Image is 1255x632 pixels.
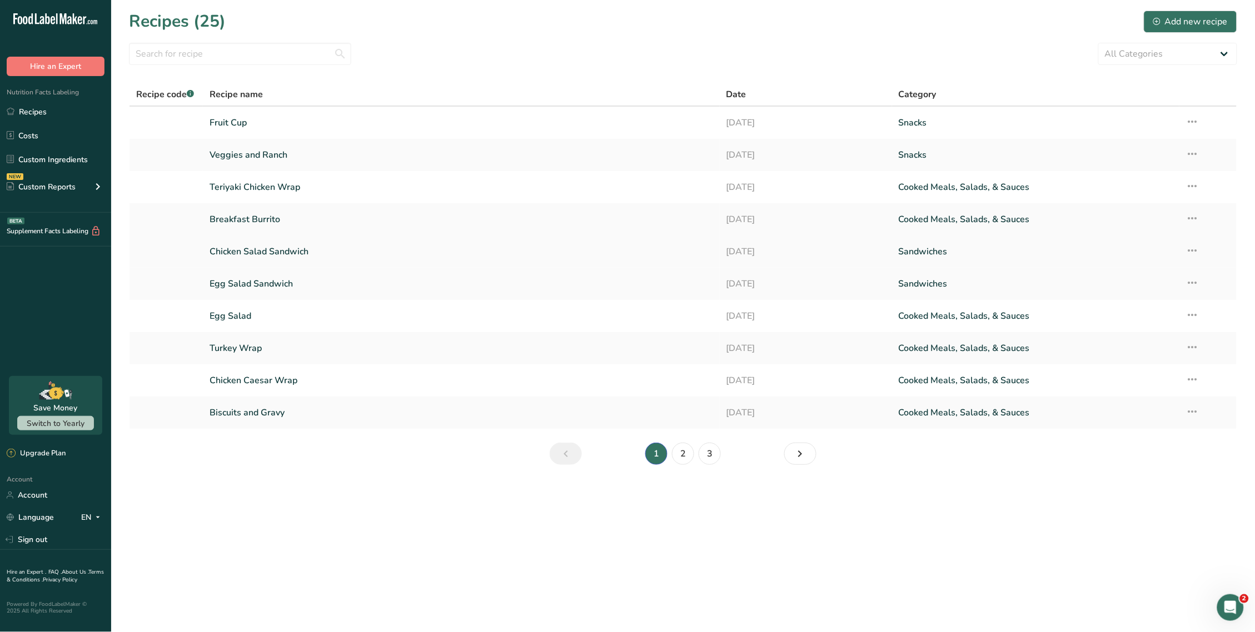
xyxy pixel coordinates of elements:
[899,208,1173,231] a: Cooked Meals, Salads, & Sauces
[1144,11,1237,33] button: Add new recipe
[726,304,885,328] a: [DATE]
[7,568,46,576] a: Hire an Expert .
[899,88,937,101] span: Category
[899,304,1173,328] a: Cooked Meals, Salads, & Sauces
[62,568,88,576] a: About Us .
[699,443,721,465] a: Page 3.
[7,601,104,614] div: Powered By FoodLabelMaker © 2025 All Rights Reserved
[899,272,1173,295] a: Sandwiches
[1217,594,1244,621] iframe: Intercom live chat
[899,111,1173,134] a: Snacks
[210,88,263,101] span: Recipe name
[210,240,713,263] a: Chicken Salad Sandwich
[899,401,1173,424] a: Cooked Meals, Salads, & Sauces
[7,448,66,459] div: Upgrade Plan
[34,402,78,414] div: Save Money
[7,181,76,193] div: Custom Reports
[210,401,713,424] a: Biscuits and Gravy
[899,175,1173,199] a: Cooked Meals, Salads, & Sauces
[43,576,77,584] a: Privacy Policy
[136,88,194,101] span: Recipe code
[726,175,885,199] a: [DATE]
[726,111,885,134] a: [DATE]
[899,337,1173,360] a: Cooked Meals, Salads, & Sauces
[210,272,713,295] a: Egg Salad Sandwich
[81,511,104,524] div: EN
[129,43,351,65] input: Search for recipe
[210,369,713,392] a: Chicken Caesar Wrap
[726,337,885,360] a: [DATE]
[210,111,713,134] a: Fruit Cup
[27,418,84,429] span: Switch to Yearly
[726,369,885,392] a: [DATE]
[726,88,746,101] span: Date
[7,218,24,224] div: BETA
[210,304,713,328] a: Egg Salad
[726,401,885,424] a: [DATE]
[1240,594,1249,603] span: 2
[17,416,94,430] button: Switch to Yearly
[7,57,104,76] button: Hire an Expert
[899,143,1173,167] a: Snacks
[1153,15,1228,28] div: Add new recipe
[899,369,1173,392] a: Cooked Meals, Salads, & Sauces
[899,240,1173,263] a: Sandwiches
[7,508,54,527] a: Language
[48,568,62,576] a: FAQ .
[550,443,582,465] a: Previous page
[784,443,816,465] a: Next page
[7,568,104,584] a: Terms & Conditions .
[210,337,713,360] a: Turkey Wrap
[726,143,885,167] a: [DATE]
[672,443,694,465] a: Page 2.
[129,9,226,34] h1: Recipes (25)
[210,175,713,199] a: Teriyaki Chicken Wrap
[726,208,885,231] a: [DATE]
[210,143,713,167] a: Veggies and Ranch
[726,240,885,263] a: [DATE]
[210,208,713,231] a: Breakfast Burrito
[7,173,23,180] div: NEW
[726,272,885,295] a: [DATE]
